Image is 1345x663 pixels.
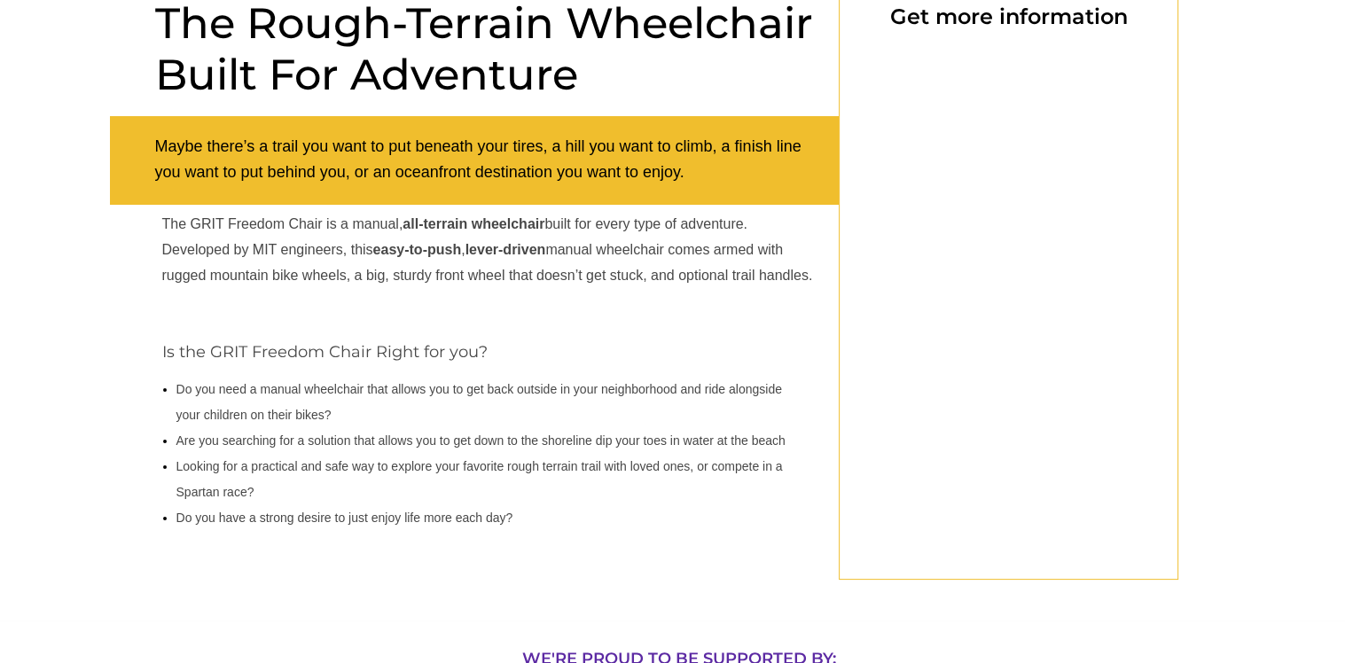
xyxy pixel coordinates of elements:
span: The GRIT Freedom Chair is a manual, built for every type of adventure. Developed by MIT engineers... [162,216,813,283]
span: Maybe there’s a trail you want to put beneath your tires, a hill you want to climb, a finish line... [155,137,802,181]
span: Are you searching for a solution that allows you to get down to the shoreline dip your toes in wa... [176,433,786,448]
span: Get more information [890,4,1128,29]
span: Do you have a strong desire to just enjoy life more each day? [176,511,513,525]
strong: lever-driven [465,242,546,257]
span: Looking for a practical and safe way to explore your favorite rough terrain trail with loved ones... [176,459,783,499]
span: Do you need a manual wheelchair that allows you to get back outside in your neighborhood and ride... [176,382,782,422]
span: Is the GRIT Freedom Chair Right for you? [162,342,488,362]
strong: easy-to-push [373,242,462,257]
iframe: Form 0 [869,56,1148,532]
strong: all-terrain wheelchair [403,216,544,231]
